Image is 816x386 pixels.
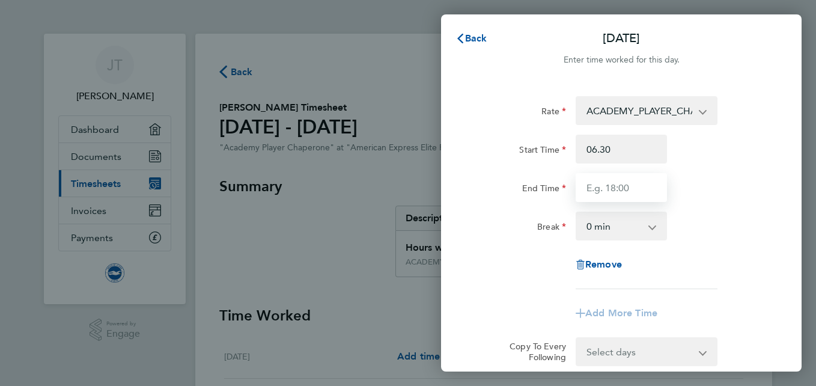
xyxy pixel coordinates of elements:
button: Remove [576,260,622,269]
p: [DATE] [603,30,640,47]
label: Break [537,221,566,236]
input: E.g. 18:00 [576,173,667,202]
button: Back [443,26,499,51]
label: Copy To Every Following [500,341,566,363]
input: E.g. 08:00 [576,135,667,164]
label: End Time [522,183,566,197]
div: Enter time worked for this day. [441,53,802,67]
span: Remove [585,259,622,270]
span: Back [465,32,487,44]
label: Rate [541,106,566,120]
label: Start Time [519,144,566,159]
